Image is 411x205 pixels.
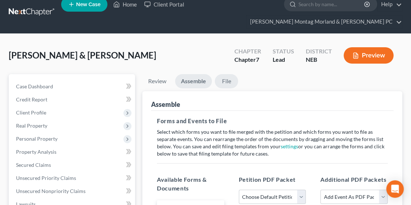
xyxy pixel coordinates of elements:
span: Unsecured Priority Claims [16,175,76,181]
p: Select which forms you want to file merged with the petition and which forms you want to file as ... [157,128,388,157]
div: District [306,47,332,56]
button: Preview [344,47,394,64]
a: Unsecured Nonpriority Claims [10,185,135,198]
div: Open Intercom Messenger [386,180,404,198]
a: Credit Report [10,93,135,106]
a: Assemble [175,74,212,88]
h5: Forms and Events to File [157,117,388,125]
div: Assemble [151,100,180,109]
span: Credit Report [16,96,47,102]
span: Real Property [16,122,47,129]
a: Unsecured Priority Claims [10,172,135,185]
span: Secured Claims [16,162,51,168]
h5: Additional PDF Packets [320,175,388,184]
div: Chapter [234,47,261,56]
div: Status [273,47,294,56]
a: Property Analysis [10,145,135,158]
div: Chapter [234,56,261,64]
span: [PERSON_NAME] & [PERSON_NAME] [9,50,156,60]
span: Client Profile [16,109,46,116]
a: Case Dashboard [10,80,135,93]
h5: Available Forms & Documents [157,175,224,193]
div: NEB [306,56,332,64]
span: New Case [76,2,100,7]
span: 7 [256,56,259,63]
a: Review [142,74,172,88]
div: Lead [273,56,294,64]
span: Unsecured Nonpriority Claims [16,188,86,194]
a: Secured Claims [10,158,135,172]
a: [PERSON_NAME] Montag Morland & [PERSON_NAME] PC [246,15,402,28]
span: Property Analysis [16,149,56,155]
span: Petition PDF Packet [239,176,296,183]
a: File [215,74,238,88]
span: Case Dashboard [16,83,53,89]
a: settings [281,143,298,149]
span: Personal Property [16,136,58,142]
